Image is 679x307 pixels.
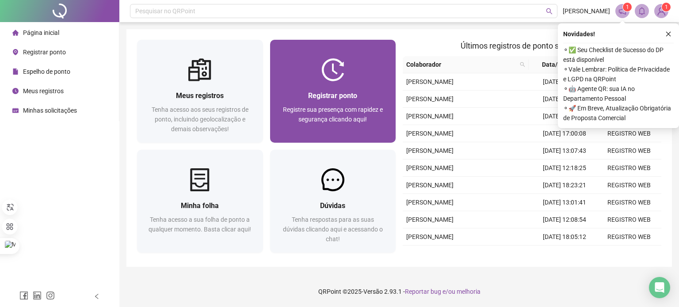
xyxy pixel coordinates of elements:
[33,291,42,300] span: linkedin
[12,49,19,55] span: environment
[23,49,66,56] span: Registrar ponto
[597,125,661,142] td: REGISTRO WEB
[119,276,679,307] footer: QRPoint © 2025 - 2.93.1 -
[137,150,263,253] a: Minha folhaTenha acesso a sua folha de ponto a qualquer momento. Basta clicar aqui!
[520,62,525,67] span: search
[19,291,28,300] span: facebook
[532,246,597,263] td: [DATE] 13:22:09
[152,106,248,133] span: Tenha acesso aos seus registros de ponto, incluindo geolocalização e demais observações!
[597,177,661,194] td: REGISTRO WEB
[618,7,626,15] span: notification
[518,58,527,71] span: search
[12,30,19,36] span: home
[597,159,661,177] td: REGISTRO WEB
[46,291,55,300] span: instagram
[406,130,454,137] span: [PERSON_NAME]
[363,288,383,295] span: Versão
[406,233,454,240] span: [PERSON_NAME]
[532,142,597,159] td: [DATE] 13:07:43
[181,201,219,210] span: Minha folha
[406,164,454,171] span: [PERSON_NAME]
[563,103,674,123] span: ⚬ 🚀 Em Breve, Atualização Obrigatória de Proposta Comercial
[532,159,597,177] td: [DATE] 12:18:25
[94,293,100,299] span: left
[406,95,454,102] span: [PERSON_NAME]
[12,107,19,114] span: schedule
[597,194,661,211] td: REGISTRO WEB
[563,45,674,64] span: ⚬ ✅ Seu Checklist de Sucesso do DP está disponível
[461,41,603,50] span: Últimos registros de ponto sincronizados
[406,113,454,120] span: [PERSON_NAME]
[12,68,19,75] span: file
[597,246,661,263] td: REGISTRO WEB
[12,88,19,94] span: clock-circle
[406,199,454,206] span: [PERSON_NAME]
[405,288,481,295] span: Reportar bug e/ou melhoria
[597,211,661,228] td: REGISTRO WEB
[176,91,224,100] span: Meus registros
[532,211,597,228] td: [DATE] 12:08:54
[665,4,668,10] span: 1
[270,40,396,143] a: Registrar pontoRegistre sua presença com rapidez e segurança clicando aqui!
[532,60,581,69] span: Data/Hora
[532,91,597,108] td: [DATE] 13:42:18
[406,147,454,154] span: [PERSON_NAME]
[406,78,454,85] span: [PERSON_NAME]
[308,91,357,100] span: Registrar ponto
[283,216,383,243] span: Tenha respostas para as suas dúvidas clicando aqui e acessando o chat!
[597,228,661,246] td: REGISTRO WEB
[320,201,345,210] span: Dúvidas
[532,228,597,246] td: [DATE] 18:05:12
[137,40,263,143] a: Meus registrosTenha acesso aos seus registros de ponto, incluindo geolocalização e demais observa...
[406,182,454,189] span: [PERSON_NAME]
[626,4,629,10] span: 1
[532,177,597,194] td: [DATE] 18:23:21
[406,216,454,223] span: [PERSON_NAME]
[23,29,59,36] span: Página inicial
[283,106,383,123] span: Registre sua presença com rapidez e segurança clicando aqui!
[563,64,674,84] span: ⚬ Vale Lembrar: Política de Privacidade e LGPD na QRPoint
[623,3,632,11] sup: 1
[532,194,597,211] td: [DATE] 13:01:41
[529,56,591,73] th: Data/Hora
[532,73,597,91] td: [DATE] 17:00:01
[655,4,668,18] img: 83973
[649,277,670,298] div: Open Intercom Messenger
[563,84,674,103] span: ⚬ 🤖 Agente QR: sua IA no Departamento Pessoal
[597,142,661,159] td: REGISTRO WEB
[532,125,597,142] td: [DATE] 17:00:08
[149,216,251,233] span: Tenha acesso a sua folha de ponto a qualquer momento. Basta clicar aqui!
[532,108,597,125] td: [DATE] 08:14:55
[546,8,553,15] span: search
[23,87,64,95] span: Meus registros
[23,107,77,114] span: Minhas solicitações
[270,150,396,253] a: DúvidasTenha respostas para as suas dúvidas clicando aqui e acessando o chat!
[638,7,646,15] span: bell
[563,29,595,39] span: Novidades !
[406,60,516,69] span: Colaborador
[662,3,671,11] sup: Atualize o seu contato no menu Meus Dados
[665,31,671,37] span: close
[23,68,70,75] span: Espelho de ponto
[563,6,610,16] span: [PERSON_NAME]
